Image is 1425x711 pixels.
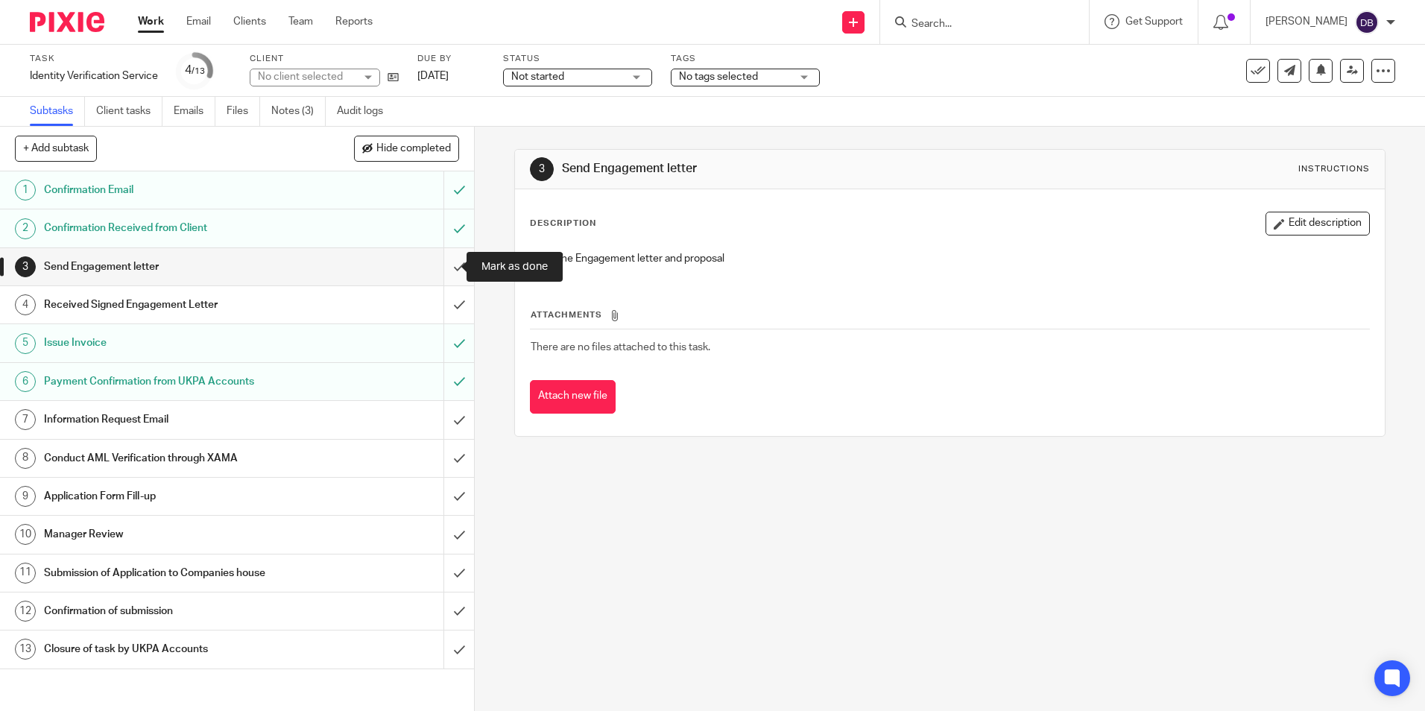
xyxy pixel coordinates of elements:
div: 3 [15,256,36,277]
div: Instructions [1298,163,1370,175]
label: Tags [671,53,820,65]
div: 4 [15,294,36,315]
a: Audit logs [337,97,394,126]
div: 3 [530,157,554,181]
input: Search [910,18,1044,31]
div: 7 [15,409,36,430]
button: Attach new file [530,380,616,414]
h1: Submission of Application to Companies house [44,562,300,584]
span: Get Support [1125,16,1183,27]
h1: Payment Confirmation from UKPA Accounts [44,370,300,393]
span: No tags selected [679,72,758,82]
a: Team [288,14,313,29]
h1: Received Signed Engagement Letter [44,294,300,316]
label: Task [30,53,158,65]
div: 10 [15,524,36,545]
h1: Closure of task by UKPA Accounts [44,638,300,660]
h1: Confirmation of submission [44,600,300,622]
p: [PERSON_NAME] [1266,14,1347,29]
div: 2 [15,218,36,239]
button: Hide completed [354,136,459,161]
label: Due by [417,53,484,65]
h1: Information Request Email [44,408,300,431]
span: Not started [511,72,564,82]
h1: Application Form Fill-up [44,485,300,508]
img: Pixie [30,12,104,32]
h1: Manager Review [44,523,300,546]
div: 1 [15,180,36,200]
button: + Add subtask [15,136,97,161]
span: Hide completed [376,143,451,155]
div: 12 [15,601,36,622]
a: Emails [174,97,215,126]
a: Client tasks [96,97,162,126]
a: Subtasks [30,97,85,126]
div: No client selected [258,69,355,84]
div: 6 [15,371,36,392]
h1: Confirmation Email [44,179,300,201]
a: Files [227,97,260,126]
span: [DATE] [417,71,449,81]
div: 8 [15,448,36,469]
h1: Conduct AML Verification through XAMA [44,447,300,470]
a: Notes (3) [271,97,326,126]
h1: Send Engagement letter [44,256,300,278]
div: 11 [15,563,36,584]
img: svg%3E [1355,10,1379,34]
p: Send the Engagement letter and proposal [531,251,1368,266]
div: 5 [15,333,36,354]
span: There are no files attached to this task. [531,342,710,353]
div: Identity Verification Service [30,69,158,83]
h1: Issue Invoice [44,332,300,354]
label: Status [503,53,652,65]
h1: Confirmation Received from Client [44,217,300,239]
div: 4 [185,62,205,79]
h1: Send Engagement letter [562,161,982,177]
span: Attachments [531,311,602,319]
button: Edit description [1266,212,1370,236]
p: Description [530,218,596,230]
a: Reports [335,14,373,29]
div: 9 [15,486,36,507]
a: Clients [233,14,266,29]
a: Work [138,14,164,29]
a: Email [186,14,211,29]
div: 13 [15,639,36,660]
label: Client [250,53,399,65]
small: /13 [192,67,205,75]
